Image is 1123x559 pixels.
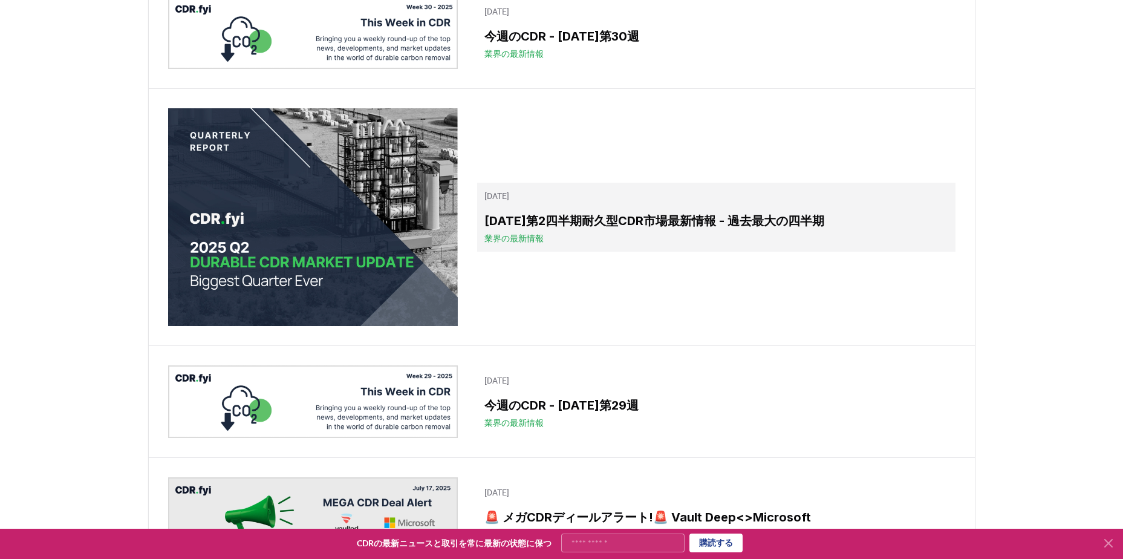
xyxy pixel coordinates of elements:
span: 業界の最新情報 [484,48,544,60]
p: [DATE] [484,190,948,202]
img: 2025 年第 2 四半期耐久 CDR 市場の最新情報 - 史上最大の四半期ブログ投稿画像 [168,108,458,326]
a: [DATE]今週のCDR - [DATE]第29週業界の最新情報 [477,367,955,436]
span: 業界の最新情報 [484,232,544,244]
h3: 今週のCDR - [DATE]第29週 [484,396,948,414]
p: [DATE] [484,5,948,18]
h3: [DATE]第2四半期耐久型CDR市場最新情報 - 過去最大の四半期 [484,212,948,230]
p: [DATE] [484,374,948,387]
img: 今週のCDR - 2025年第29週のブログ投稿画像 [168,365,458,438]
img: 🚨 メガCDRディールアラート!🚨 Vault Deep<>Microsoft ブログ投稿の画像 [168,477,458,550]
h3: 今週のCDR - [DATE]第30週 [484,27,948,45]
h3: 🚨 メガCDRディールアラート!🚨 Vault Deep<>Microsoft [484,508,948,526]
a: [DATE][DATE]第2四半期耐久型CDR市場最新情報 - 過去最大の四半期業界の最新情報 [477,183,955,252]
a: [DATE]🚨 メガCDRディールアラート!🚨 Vault Deep<>Microsoft取引[DEMOGRAPHIC_DATA] [477,479,955,548]
span: 業界の最新情報 [484,417,544,429]
p: [DATE] [484,486,948,499]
